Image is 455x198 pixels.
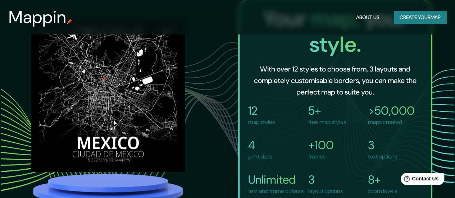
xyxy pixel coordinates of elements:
button: About Us [353,11,382,24]
p: text and frame colours [248,187,304,195]
h6: With over 12 styles to choose from, 3 layouts and completely customisable borders, you can make t... [251,63,419,98]
h4: >50,000 [368,103,415,118]
h4: 3 [308,172,342,187]
p: zoom levels [368,187,397,195]
h4: 4 [248,138,272,152]
h3: Mappin [9,7,67,27]
h4: 5+ [308,103,346,118]
p: print sizes [248,152,272,161]
h4: 8+ [368,172,397,187]
h4: +100 [308,138,333,152]
button: Create yourmap [394,11,446,24]
p: layout options [308,187,342,195]
p: text options [368,152,397,161]
h4: Unlimited [248,172,304,187]
p: maps created [368,118,415,126]
p: free map styles [308,118,346,126]
span: style. [309,30,361,59]
img: mexico-city.png [31,18,185,172]
img: mappin-pin [67,19,72,24]
h4: 3 [368,138,397,152]
p: frames [308,152,333,161]
h4: 12 [248,103,275,118]
p: map styles [248,118,275,126]
h2: Your your [245,6,425,57]
iframe: Help widget launcher [391,170,447,190]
